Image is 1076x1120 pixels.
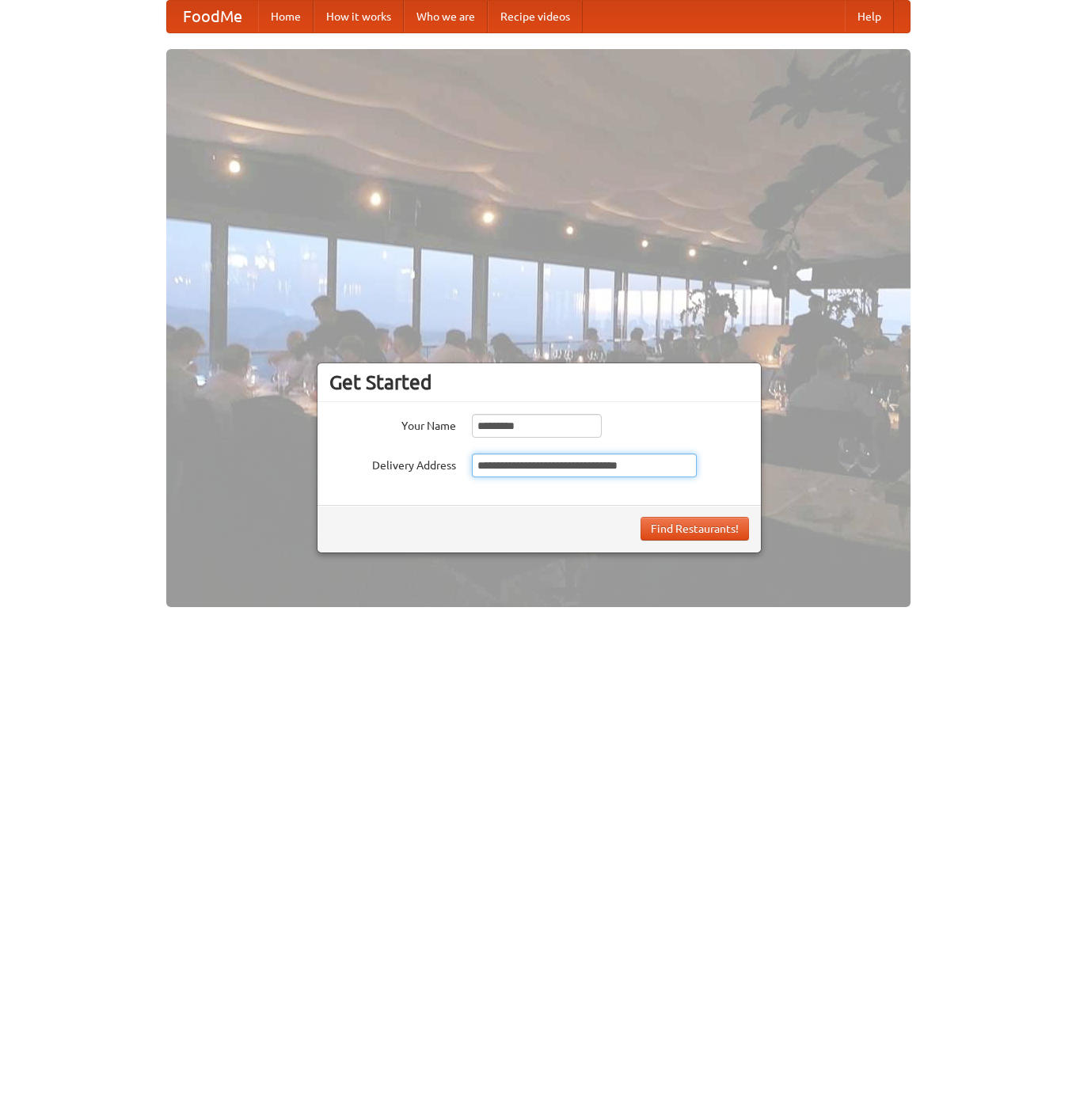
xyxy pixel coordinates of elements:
a: Recipe videos [488,1,583,32]
label: Your Name [329,414,456,434]
a: Help [845,1,894,32]
button: Find Restaurants! [641,517,749,541]
a: FoodMe [167,1,258,32]
a: Home [258,1,314,32]
h3: Get Started [329,370,749,394]
a: Who we are [404,1,488,32]
a: How it works [314,1,404,32]
label: Delivery Address [329,454,456,473]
